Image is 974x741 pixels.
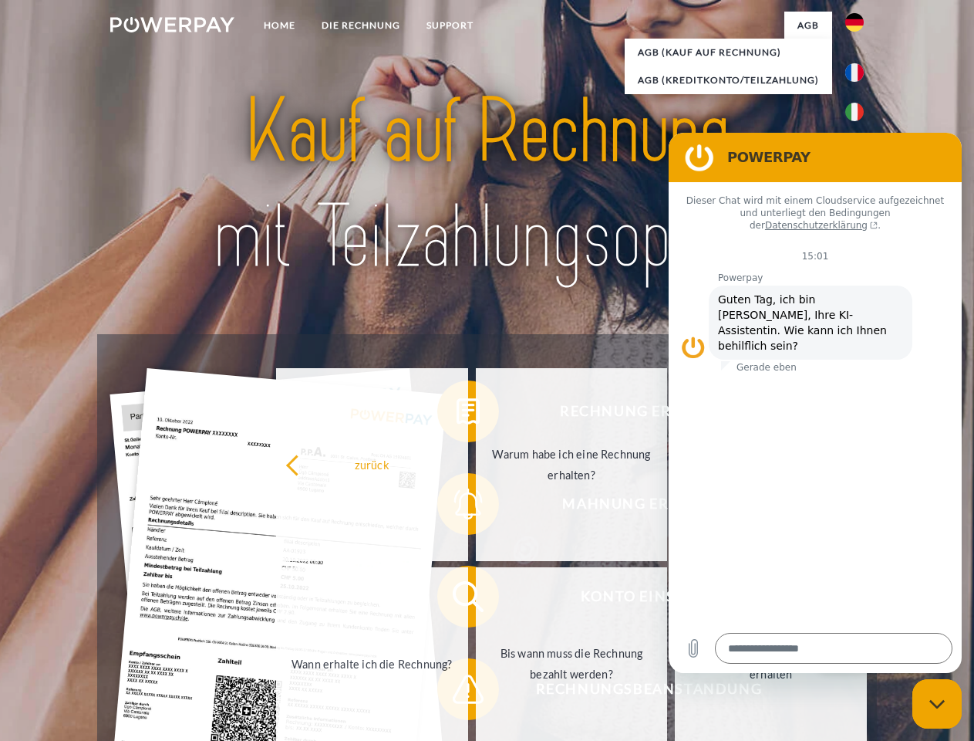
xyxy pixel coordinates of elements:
a: AGB (Kauf auf Rechnung) [625,39,832,66]
img: logo-powerpay-white.svg [110,17,234,32]
a: SUPPORT [413,12,487,39]
img: it [845,103,864,121]
img: fr [845,63,864,82]
div: Bis wann muss die Rechnung bezahlt werden? [485,643,659,685]
div: zurück [285,454,459,475]
img: title-powerpay_de.svg [147,74,827,296]
div: Wann erhalte ich die Rechnung? [285,653,459,674]
div: Warum habe ich eine Rechnung erhalten? [485,444,659,486]
a: agb [784,12,832,39]
iframe: Schaltfläche zum Öffnen des Messaging-Fensters; Konversation läuft [912,679,962,729]
img: de [845,13,864,32]
a: DIE RECHNUNG [308,12,413,39]
iframe: Messaging-Fenster [669,133,962,673]
a: AGB (Kreditkonto/Teilzahlung) [625,66,832,94]
a: Home [251,12,308,39]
